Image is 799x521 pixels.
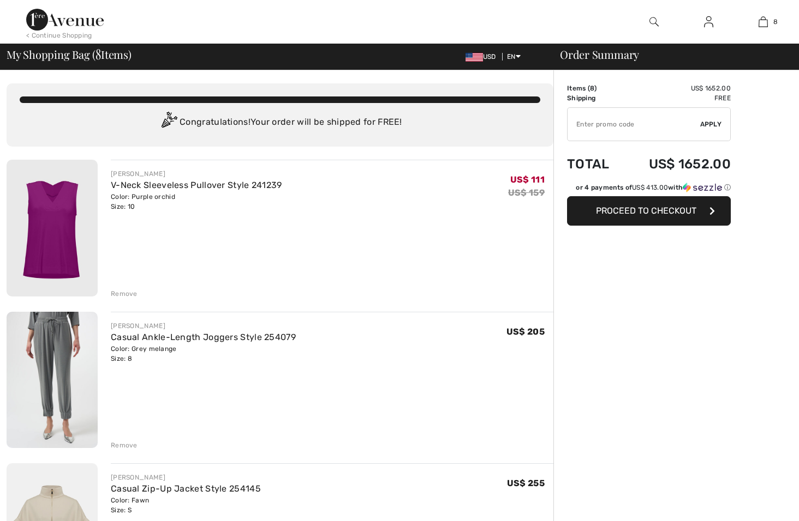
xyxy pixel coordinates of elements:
div: Color: Grey melange Size: 8 [111,344,296,364]
span: Apply [700,119,722,129]
span: US$ 205 [506,326,545,337]
a: Casual Zip-Up Jacket Style 254145 [111,483,261,494]
img: search the website [649,15,659,28]
span: EN [507,53,521,60]
input: Promo code [568,108,700,141]
div: Color: Purple orchid Size: 10 [111,192,282,211]
img: Congratulation2.svg [158,112,180,134]
td: Items ( ) [567,83,623,93]
span: US$ 255 [507,478,545,488]
span: USD [466,53,500,60]
a: Casual Ankle-Length Joggers Style 254079 [111,332,296,342]
div: [PERSON_NAME] [111,321,296,331]
img: Sezzle [683,183,722,192]
td: Shipping [567,93,623,103]
img: V-Neck Sleeveless Pullover Style 241239 [7,160,98,296]
div: [PERSON_NAME] [111,169,282,179]
img: My Info [704,15,713,28]
td: US$ 1652.00 [623,146,731,183]
span: Proceed to Checkout [596,205,696,216]
div: < Continue Shopping [26,31,92,40]
div: Order Summary [547,49,792,60]
a: V-Neck Sleeveless Pullover Style 241239 [111,180,282,190]
span: US$ 111 [510,174,545,185]
div: Remove [111,289,138,299]
span: US$ 413.00 [632,184,668,191]
div: or 4 payments of with [576,183,731,192]
div: Congratulations! Your order will be shipped for FREE! [20,112,540,134]
div: [PERSON_NAME] [111,472,261,482]
div: Color: Fawn Size: S [111,495,261,515]
span: My Shopping Bag ( Items) [7,49,132,60]
img: My Bag [759,15,768,28]
button: Proceed to Checkout [567,196,731,226]
span: 8 [773,17,778,27]
img: 1ère Avenue [26,9,104,31]
a: Sign In [695,15,722,29]
img: US Dollar [466,53,483,62]
img: Casual Ankle-Length Joggers Style 254079 [7,312,98,448]
a: 8 [736,15,790,28]
td: US$ 1652.00 [623,83,731,93]
div: Remove [111,440,138,450]
td: Free [623,93,731,103]
td: Total [567,146,623,183]
div: or 4 payments ofUS$ 413.00withSezzle Click to learn more about Sezzle [567,183,731,196]
span: 8 [96,46,101,60]
span: 8 [590,84,594,92]
s: US$ 159 [508,187,545,198]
